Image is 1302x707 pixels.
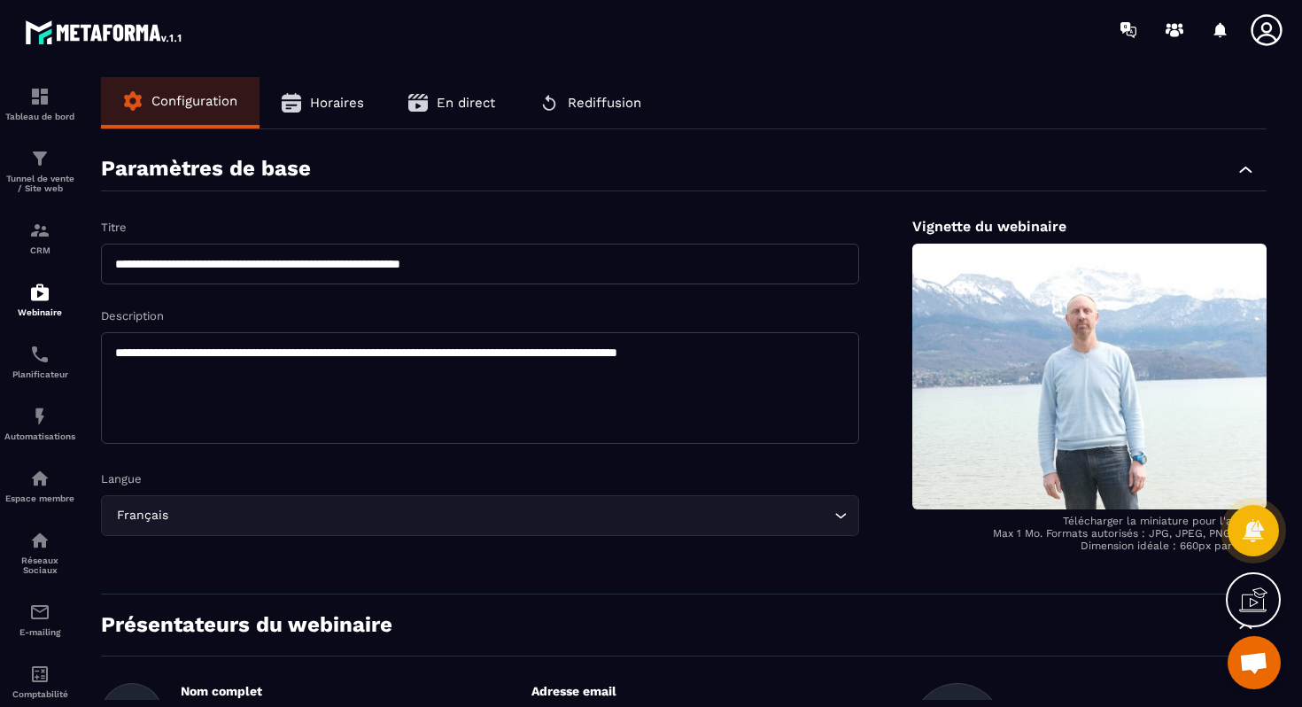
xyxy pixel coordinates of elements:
[29,468,50,489] img: automations
[912,218,1267,235] p: Vignette du webinaire
[101,221,127,234] label: Titre
[201,103,215,117] img: tab_keywords_by_traffic_grey.svg
[25,16,184,48] img: logo
[310,95,364,111] span: Horaires
[221,105,271,116] div: Mots-clés
[29,530,50,551] img: social-network
[4,555,75,575] p: Réseaux Sociaux
[101,495,859,536] div: Search for option
[101,309,164,322] label: Description
[4,454,75,517] a: automationsautomationsEspace membre
[4,330,75,392] a: schedulerschedulerPlanificateur
[4,431,75,441] p: Automatisations
[4,392,75,454] a: automationsautomationsAutomatisations
[50,28,87,43] div: v 4.0.25
[112,506,172,525] span: Français
[29,664,50,685] img: accountant
[386,77,517,128] button: En direct
[29,148,50,169] img: formation
[912,515,1267,527] p: Télécharger la miniature pour l'afficher
[4,493,75,503] p: Espace membre
[4,307,75,317] p: Webinaire
[4,369,75,379] p: Planificateur
[29,406,50,427] img: automations
[28,46,43,60] img: website_grey.svg
[101,156,311,182] p: Paramètres de base
[4,135,75,206] a: formationformationTunnel de vente / Site web
[568,95,641,111] span: Rediffusion
[4,689,75,699] p: Comptabilité
[151,93,237,109] span: Configuration
[4,174,75,193] p: Tunnel de vente / Site web
[4,206,75,268] a: formationformationCRM
[29,282,50,303] img: automations
[4,627,75,637] p: E-mailing
[29,602,50,623] img: email
[172,506,830,525] input: Search for option
[517,77,663,128] button: Rediffusion
[29,86,50,107] img: formation
[101,77,260,125] button: Configuration
[912,527,1267,540] p: Max 1 Mo. Formats autorisés : JPG, JPEG, PNG et GIF
[4,588,75,650] a: emailemailE-mailing
[4,245,75,255] p: CRM
[4,73,75,135] a: formationformationTableau de bord
[531,683,860,700] p: Adresse email
[181,683,509,700] p: Nom complet
[72,103,86,117] img: tab_domain_overview_orange.svg
[260,77,386,128] button: Horaires
[29,220,50,241] img: formation
[4,112,75,121] p: Tableau de bord
[4,517,75,588] a: social-networksocial-networkRéseaux Sociaux
[91,105,136,116] div: Domaine
[46,46,200,60] div: Domaine: [DOMAIN_NAME]
[28,28,43,43] img: logo_orange.svg
[1228,636,1281,689] a: Ouvrir le chat
[101,612,392,638] p: Présentateurs du webinaire
[29,344,50,365] img: scheduler
[912,540,1267,552] p: Dimension idéale : 660px par 440px
[437,95,495,111] span: En direct
[4,268,75,330] a: automationsautomationsWebinaire
[101,472,142,486] label: Langue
